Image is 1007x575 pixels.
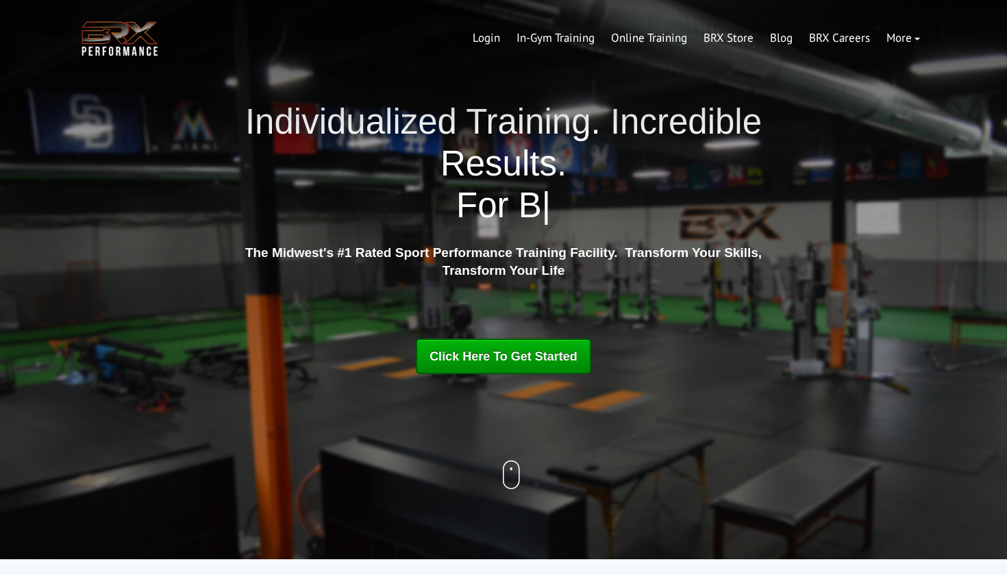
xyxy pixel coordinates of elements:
[878,22,928,55] a: More
[762,22,801,55] a: Blog
[456,186,542,225] span: For B
[801,22,878,55] a: BRX Careers
[416,339,591,374] a: Click Here To Get Started
[603,22,695,55] a: Online Training
[542,186,551,225] span: |
[245,245,762,278] strong: The Midwest's #1 Rated Sport Performance Training Facility. Transform Your Skills, Transform Your...
[695,22,762,55] a: BRX Store
[464,22,508,55] a: Login
[464,22,928,55] div: Navigation Menu
[79,18,161,60] img: BRX Transparent Logo-2
[240,101,767,227] h1: Individualized Training. Incredible Results.
[430,350,577,363] span: Click Here To Get Started
[508,22,603,55] a: In-Gym Training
